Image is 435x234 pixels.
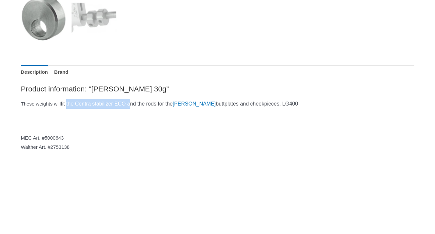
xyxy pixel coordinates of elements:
h2: Product information: “[PERSON_NAME] 30g” [21,84,414,94]
span: fit the Centra stabilizer ECO and the rods for the [61,101,173,107]
p: MEC Art. #5000643 Walther Art. #2753138 [21,133,414,152]
a: Brand [54,65,68,79]
span: buttplates and cheekpieces. LG400 [216,101,298,107]
p: These weights will [21,99,414,109]
a: Description [21,65,48,79]
a: [PERSON_NAME] [173,101,216,107]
